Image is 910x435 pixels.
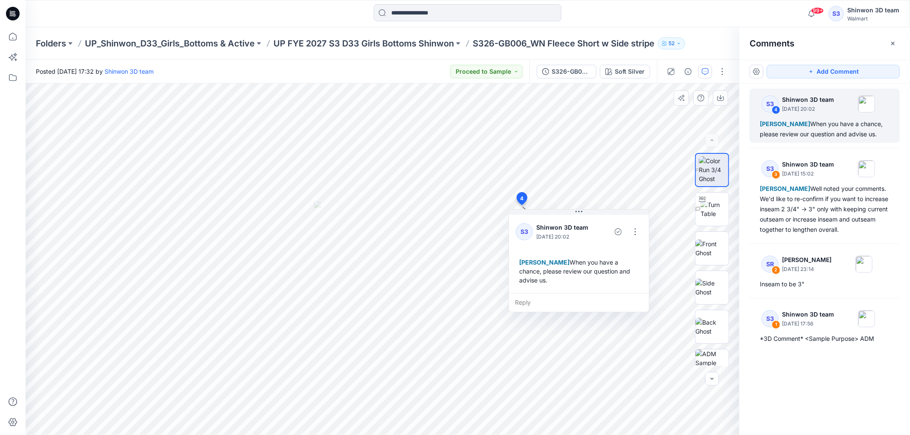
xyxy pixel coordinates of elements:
div: S3 [762,95,779,112]
div: When you have a chance, please review our question and advise us. [516,254,642,288]
p: S326-GB006_WN Fleece Short w Side stripe [473,37,654,49]
button: Details [681,65,695,78]
button: Soft Silver [600,65,650,78]
a: Shinwon 3D team [105,68,154,75]
div: S3 [516,223,533,240]
img: Side Ghost [695,279,729,297]
img: Front Ghost [695,239,729,257]
button: 52 [658,37,685,49]
div: *3D Comment* <Sample Purpose> ADM [760,334,890,344]
a: UP FYE 2027 S3 D33 Girls Bottoms Shinwon [273,37,454,49]
img: ADM Sample Creation - WN FLEECE SHORT W.SIDE STRIPE 0917 [695,349,729,383]
div: Inseam to be 3" [760,279,890,289]
div: 2 [772,266,780,274]
img: Turn Table [701,200,729,218]
img: Back Ghost [695,318,729,336]
h2: Comments [750,38,794,49]
div: 3 [772,170,780,179]
p: [DATE] 20:02 [536,233,593,241]
p: [DATE] 20:02 [782,105,834,113]
div: S3 [762,160,779,177]
div: When you have a chance, please review our question and advise us. [760,119,890,139]
button: Add Comment [767,65,900,78]
div: 4 [772,106,780,114]
span: Posted [DATE] 17:32 by [36,67,154,76]
div: S3 [762,310,779,327]
div: SR [762,256,779,273]
a: UP_Shinwon_D33_Girls_Bottoms & Active [85,37,255,49]
p: Shinwon 3D team [782,159,834,170]
a: Folders [36,37,66,49]
span: [PERSON_NAME] [760,185,810,192]
span: 4 [520,195,524,202]
div: Shinwon 3D team [847,5,899,15]
p: [DATE] 17:56 [782,320,834,328]
p: Shinwon 3D team [782,309,834,320]
p: [PERSON_NAME] [782,255,832,265]
p: [DATE] 15:02 [782,170,834,178]
p: Shinwon 3D team [782,95,834,105]
div: 1 [772,320,780,329]
div: Well noted your comments. We'd like to re-confirm if you want to increase inseam 2 3/4" -> 3" onl... [760,184,890,235]
button: S326-GB006_ADM_WN Fleece Short w Side stripe [537,65,596,78]
p: Shinwon 3D team [536,222,593,233]
span: [PERSON_NAME] [519,259,570,266]
span: 99+ [811,7,824,14]
img: Color Run 3/4 Ghost [699,156,728,183]
div: Reply [509,293,649,312]
p: 52 [669,39,675,48]
div: S3 [829,6,844,21]
div: Soft Silver [615,67,645,76]
div: S326-GB006_ADM_WN Fleece Short w Side stripe [552,67,591,76]
div: Walmart [847,15,899,22]
p: [DATE] 23:14 [782,265,832,274]
span: [PERSON_NAME] [760,120,810,127]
